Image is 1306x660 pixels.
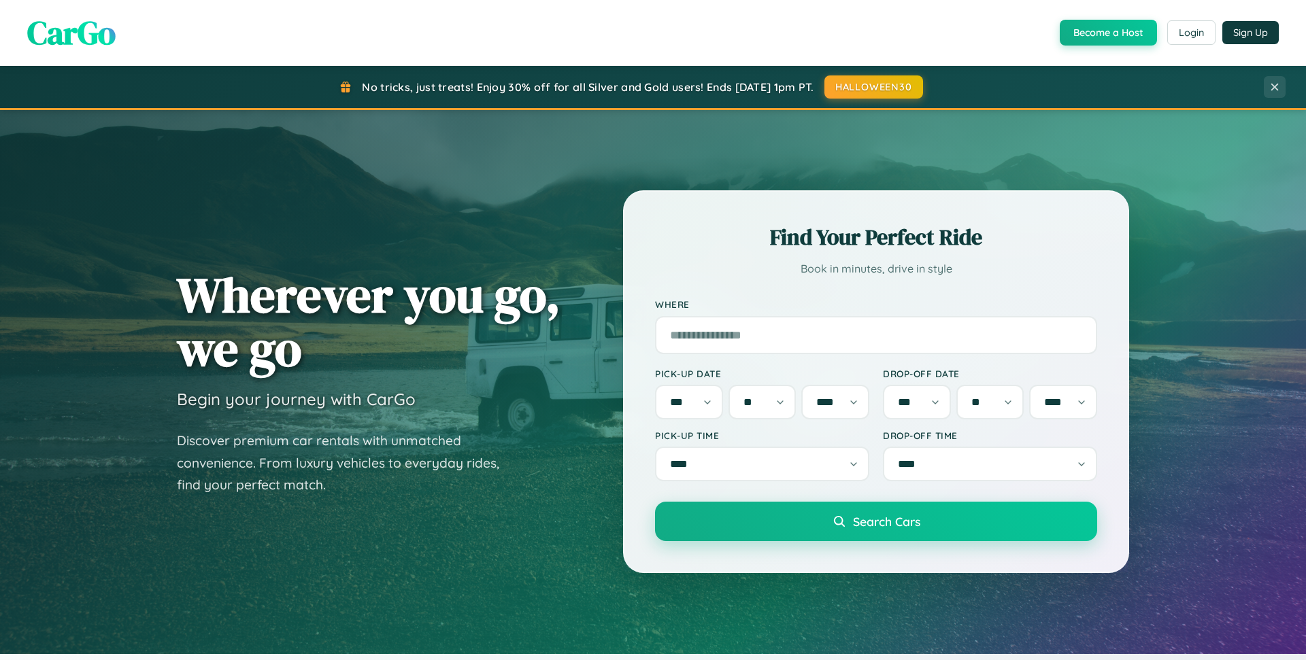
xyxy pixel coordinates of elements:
[883,368,1097,379] label: Drop-off Date
[655,299,1097,311] label: Where
[824,75,923,99] button: HALLOWEEN30
[177,430,517,496] p: Discover premium car rentals with unmatched convenience. From luxury vehicles to everyday rides, ...
[655,222,1097,252] h2: Find Your Perfect Ride
[883,430,1097,441] label: Drop-off Time
[655,502,1097,541] button: Search Cars
[177,268,560,375] h1: Wherever you go, we go
[655,259,1097,279] p: Book in minutes, drive in style
[655,368,869,379] label: Pick-up Date
[27,10,116,55] span: CarGo
[177,389,416,409] h3: Begin your journey with CarGo
[1060,20,1157,46] button: Become a Host
[1222,21,1279,44] button: Sign Up
[655,430,869,441] label: Pick-up Time
[362,80,814,94] span: No tricks, just treats! Enjoy 30% off for all Silver and Gold users! Ends [DATE] 1pm PT.
[1167,20,1216,45] button: Login
[853,514,920,529] span: Search Cars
